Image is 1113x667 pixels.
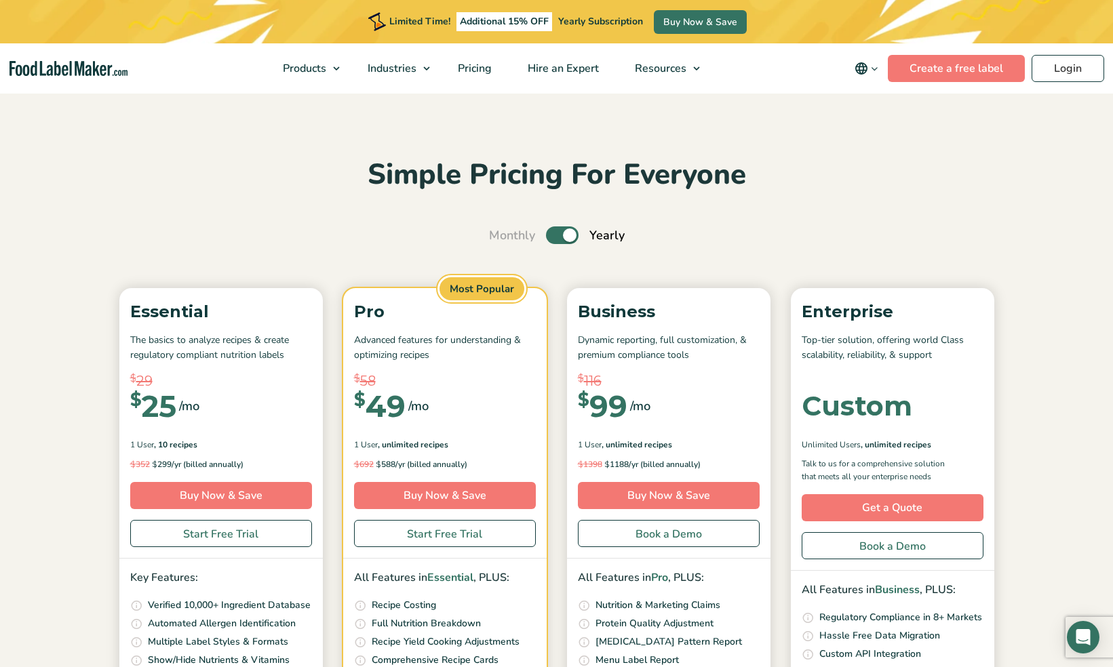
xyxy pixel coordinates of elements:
[152,459,157,469] span: $
[148,598,311,613] p: Verified 10,000+ Ingredient Database
[130,371,136,386] span: $
[279,61,328,76] span: Products
[524,61,600,76] span: Hire an Expert
[489,226,535,245] span: Monthly
[354,520,536,547] a: Start Free Trial
[130,439,154,451] span: 1 User
[861,439,931,451] span: , Unlimited Recipes
[875,582,920,597] span: Business
[802,458,958,483] p: Talk to us for a comprehensive solution that meets all your enterprise needs
[1032,55,1104,82] a: Login
[354,482,536,509] a: Buy Now & Save
[376,459,381,469] span: $
[558,15,643,28] span: Yearly Subscription
[372,616,481,631] p: Full Nutrition Breakdown
[437,275,526,303] span: Most Popular
[136,371,153,391] span: 29
[364,61,418,76] span: Industries
[584,371,602,391] span: 116
[578,520,760,547] a: Book a Demo
[589,226,625,245] span: Yearly
[408,397,429,416] span: /mo
[578,459,602,470] del: 1398
[654,10,747,34] a: Buy Now & Save
[802,299,983,325] p: Enterprise
[578,459,583,469] span: $
[546,226,579,244] label: Toggle
[578,569,760,587] p: All Features in , PLUS:
[802,439,861,451] span: Unlimited Users
[113,157,1001,194] h2: Simple Pricing For Everyone
[631,61,688,76] span: Resources
[595,616,714,631] p: Protein Quality Adjustment
[819,610,982,625] p: Regulatory Compliance in 8+ Markets
[354,459,374,470] del: 692
[802,392,912,420] div: Custom
[354,439,378,451] span: 1 User
[148,616,296,631] p: Automated Allergen Identification
[130,482,312,509] a: Buy Now & Save
[354,333,536,363] p: Advanced features for understanding & optimizing recipes
[130,299,312,325] p: Essential
[819,647,921,662] p: Custom API Integration
[578,482,760,509] a: Buy Now & Save
[389,15,450,28] span: Limited Time!
[454,61,493,76] span: Pricing
[354,459,359,469] span: $
[819,628,940,643] p: Hassle Free Data Migration
[354,569,536,587] p: All Features in , PLUS:
[651,570,668,585] span: Pro
[148,634,288,649] p: Multiple Label Styles & Formats
[372,598,436,613] p: Recipe Costing
[617,43,707,94] a: Resources
[130,458,312,471] p: 299/yr (billed annually)
[354,391,406,421] div: 49
[602,439,672,451] span: , Unlimited Recipes
[802,582,983,599] p: All Features in , PLUS:
[378,439,448,451] span: , Unlimited Recipes
[372,634,520,649] p: Recipe Yield Cooking Adjustments
[265,43,347,94] a: Products
[595,598,720,613] p: Nutrition & Marketing Claims
[130,333,312,363] p: The basics to analyze recipes & create regulatory compliant nutrition labels
[578,333,760,363] p: Dynamic reporting, full customization, & premium compliance tools
[354,371,360,386] span: $
[440,43,507,94] a: Pricing
[578,391,627,421] div: 99
[130,391,176,421] div: 25
[802,532,983,559] a: Book a Demo
[354,391,366,409] span: $
[456,12,552,31] span: Additional 15% OFF
[630,397,650,416] span: /mo
[510,43,614,94] a: Hire an Expert
[578,439,602,451] span: 1 User
[604,459,610,469] span: $
[802,494,983,521] a: Get a Quote
[578,299,760,325] p: Business
[354,299,536,325] p: Pro
[179,397,199,416] span: /mo
[130,520,312,547] a: Start Free Trial
[427,570,473,585] span: Essential
[354,458,536,471] p: 588/yr (billed annually)
[154,439,197,451] span: , 10 Recipes
[130,391,142,409] span: $
[595,634,742,649] p: [MEDICAL_DATA] Pattern Report
[360,371,376,391] span: 58
[578,458,760,471] p: 1188/yr (billed annually)
[130,459,136,469] span: $
[578,371,584,386] span: $
[802,333,983,363] p: Top-tier solution, offering world Class scalability, reliability, & support
[1067,621,1099,653] div: Open Intercom Messenger
[578,391,589,409] span: $
[888,55,1025,82] a: Create a free label
[130,459,150,470] del: 352
[350,43,437,94] a: Industries
[130,569,312,587] p: Key Features:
